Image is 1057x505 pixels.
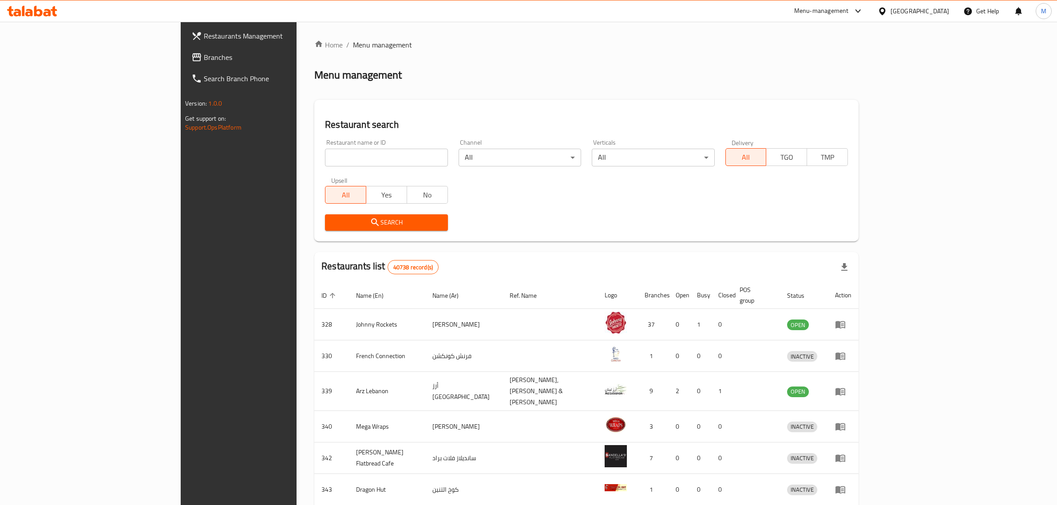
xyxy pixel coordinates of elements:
[787,422,817,432] div: INACTIVE
[732,139,754,146] label: Delivery
[598,282,637,309] th: Logo
[425,372,503,411] td: أرز [GEOGRAPHIC_DATA]
[332,217,440,228] span: Search
[835,421,851,432] div: Menu
[669,442,690,474] td: 0
[835,484,851,495] div: Menu
[690,282,711,309] th: Busy
[811,151,844,164] span: TMP
[411,189,444,201] span: No
[353,39,412,50] span: Menu management
[835,386,851,397] div: Menu
[325,186,366,204] button: All
[794,6,849,16] div: Menu-management
[605,379,627,401] img: Arz Lebanon
[669,282,690,309] th: Open
[690,309,711,340] td: 1
[321,290,338,301] span: ID
[725,148,767,166] button: All
[669,411,690,442] td: 0
[605,414,627,436] img: Mega Wraps
[388,263,438,272] span: 40738 record(s)
[184,25,357,47] a: Restaurants Management
[185,98,207,109] span: Version:
[503,372,598,411] td: [PERSON_NAME],[PERSON_NAME] & [PERSON_NAME]
[828,282,859,309] th: Action
[331,177,348,183] label: Upsell
[729,151,763,164] span: All
[740,284,769,306] span: POS group
[787,485,817,495] span: INACTIVE
[184,68,357,89] a: Search Branch Phone
[325,149,447,166] input: Search for restaurant name or ID..
[637,411,669,442] td: 3
[770,151,804,164] span: TGO
[425,340,503,372] td: فرنش كونكشن
[425,442,503,474] td: سانديلاز فلات براد
[669,309,690,340] td: 0
[349,340,425,372] td: French Connection
[388,260,439,274] div: Total records count
[690,411,711,442] td: 0
[766,148,807,166] button: TGO
[637,282,669,309] th: Branches
[605,445,627,467] img: Sandella's Flatbread Cafe
[690,340,711,372] td: 0
[834,256,855,278] div: Export file
[325,118,848,131] h2: Restaurant search
[1041,6,1046,16] span: M
[711,340,732,372] td: 0
[835,453,851,463] div: Menu
[366,186,407,204] button: Yes
[787,422,817,432] span: INACTIVE
[787,485,817,495] div: INACTIVE
[349,442,425,474] td: [PERSON_NAME] Flatbread Cafe
[669,372,690,411] td: 2
[204,31,350,41] span: Restaurants Management
[370,189,404,201] span: Yes
[425,309,503,340] td: [PERSON_NAME]
[637,372,669,411] td: 9
[407,186,448,204] button: No
[349,411,425,442] td: Mega Wraps
[425,411,503,442] td: [PERSON_NAME]
[349,309,425,340] td: Johnny Rockets
[329,189,363,201] span: All
[807,148,848,166] button: TMP
[787,320,809,330] span: OPEN
[787,351,817,362] span: INACTIVE
[605,343,627,365] img: French Connection
[787,351,817,362] div: INACTIVE
[711,411,732,442] td: 0
[637,340,669,372] td: 1
[835,351,851,361] div: Menu
[669,340,690,372] td: 0
[690,372,711,411] td: 0
[787,453,817,463] span: INACTIVE
[325,214,447,231] button: Search
[605,477,627,499] img: Dragon Hut
[314,68,402,82] h2: Menu management
[605,312,627,334] img: Johnny Rockets
[592,149,714,166] div: All
[891,6,949,16] div: [GEOGRAPHIC_DATA]
[314,39,859,50] nav: breadcrumb
[185,113,226,124] span: Get support on:
[637,309,669,340] td: 37
[787,387,809,397] span: OPEN
[204,52,350,63] span: Branches
[711,372,732,411] td: 1
[356,290,395,301] span: Name (En)
[787,290,816,301] span: Status
[711,442,732,474] td: 0
[321,260,439,274] h2: Restaurants list
[184,47,357,68] a: Branches
[690,442,711,474] td: 0
[835,319,851,330] div: Menu
[208,98,222,109] span: 1.0.0
[204,73,350,84] span: Search Branch Phone
[432,290,470,301] span: Name (Ar)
